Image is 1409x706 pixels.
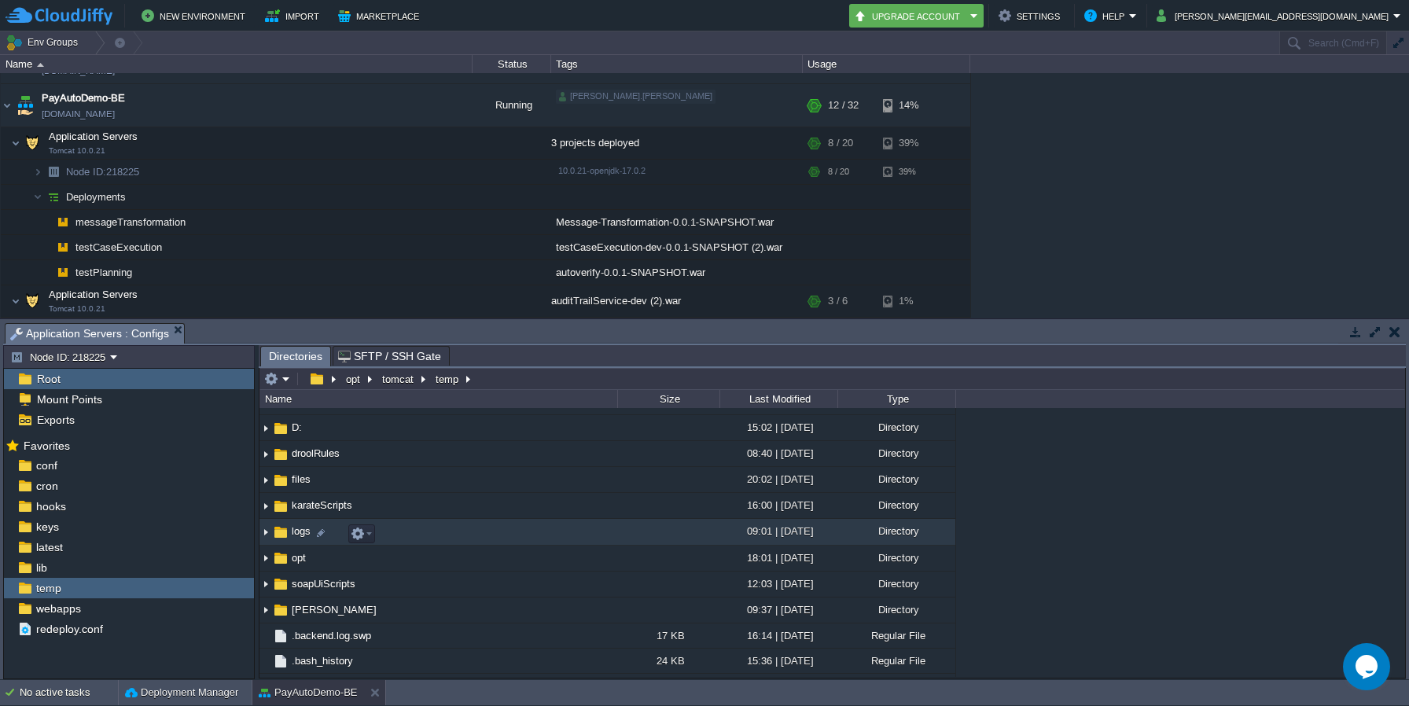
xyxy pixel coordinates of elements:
[804,55,969,73] div: Usage
[42,210,52,234] img: AMDAwAAAACH5BAEAAAAALAAAAAABAAEAAAICRAEAOw==
[380,372,418,386] button: tomcat
[42,106,115,122] a: [DOMAIN_NAME]
[338,6,424,25] button: Marketplace
[33,499,68,513] a: hooks
[33,185,42,209] img: AMDAwAAAACH5BAEAAAAALAAAAAABAAEAAAICRAEAOw==
[42,235,52,259] img: AMDAwAAAACH5BAEAAAAALAAAAAABAAEAAAICRAEAOw==
[33,458,60,473] span: conf
[272,524,289,541] img: AMDAwAAAACH5BAEAAAAALAAAAAABAAEAAAICRAEAOw==
[34,413,77,427] span: Exports
[52,235,74,259] img: AMDAwAAAACH5BAEAAAAALAAAAAABAAEAAAICRAEAOw==
[433,372,462,386] button: temp
[33,561,50,575] a: lib
[20,439,72,453] span: Favorites
[719,598,837,622] div: 09:37 | [DATE]
[2,55,472,73] div: Name
[719,546,837,570] div: 18:01 | [DATE]
[33,540,65,554] span: latest
[11,127,20,159] img: AMDAwAAAACH5BAEAAAAALAAAAAABAAEAAAICRAEAOw==
[33,622,105,636] span: redeploy.conf
[289,473,313,486] a: files
[64,165,142,178] span: 218225
[272,498,289,515] img: AMDAwAAAACH5BAEAAAAALAAAAAABAAEAAAICRAEAOw==
[289,654,355,667] a: .bash_history
[34,392,105,406] a: Mount Points
[837,546,955,570] div: Directory
[42,160,64,184] img: AMDAwAAAACH5BAEAAAAALAAAAAABAAEAAAICRAEAOw==
[6,31,83,53] button: Env Groups
[272,575,289,593] img: AMDAwAAAACH5BAEAAAAALAAAAAABAAEAAAICRAEAOw==
[719,441,837,465] div: 08:40 | [DATE]
[42,90,125,106] a: PayAutoDemo-BE
[272,601,289,619] img: AMDAwAAAACH5BAEAAAAALAAAAAABAAEAAAICRAEAOw==
[551,285,803,317] div: auditTrailService-dev (2).war
[272,627,289,645] img: AMDAwAAAACH5BAEAAAAALAAAAAABAAEAAAICRAEAOw==
[289,629,373,642] span: .backend.log.swp
[10,324,169,344] span: Application Servers : Configs
[74,215,188,229] a: messageTransformation
[289,498,355,512] a: karateScripts
[551,127,803,159] div: 3 projects deployed
[64,190,128,204] a: Deployments
[259,416,272,440] img: AMDAwAAAACH5BAEAAAAALAAAAAABAAEAAAICRAEAOw==
[20,680,118,705] div: No active tasks
[619,390,719,408] div: Size
[289,524,313,538] a: logs
[289,551,308,564] a: opt
[719,572,837,596] div: 12:03 | [DATE]
[42,185,64,209] img: AMDAwAAAACH5BAEAAAAALAAAAAABAAEAAAICRAEAOw==
[828,84,859,127] div: 12 / 32
[47,130,140,143] span: Application Servers
[551,260,803,285] div: autoverify-0.0.1-SNAPSHOT.war
[289,577,358,590] a: soapUiScripts
[837,467,955,491] div: Directory
[259,685,358,700] button: PayAutoDemo-BE
[719,519,837,543] div: 09:01 | [DATE]
[272,420,289,437] img: AMDAwAAAACH5BAEAAAAALAAAAAABAAEAAAICRAEAOw==
[837,572,955,596] div: Directory
[551,210,803,234] div: Message-Transformation-0.0.1-SNAPSHOT.war
[828,160,849,184] div: 8 / 20
[719,674,837,698] div: 10:51 | [DATE]
[259,546,272,571] img: AMDAwAAAACH5BAEAAAAALAAAAAABAAEAAAICRAEAOw==
[556,90,716,104] div: [PERSON_NAME].[PERSON_NAME]
[883,84,934,127] div: 14%
[33,479,61,493] a: cron
[837,674,955,698] div: Regular File
[617,623,719,648] div: 17 KB
[42,260,52,285] img: AMDAwAAAACH5BAEAAAAALAAAAAABAAEAAAICRAEAOw==
[473,84,551,127] div: Running
[259,494,272,518] img: AMDAwAAAACH5BAEAAAAALAAAAAABAAEAAAICRAEAOw==
[66,166,106,178] span: Node ID:
[74,266,134,279] a: testPlanning
[6,6,112,26] img: CloudJiffy
[259,674,272,698] img: AMDAwAAAACH5BAEAAAAALAAAAAABAAEAAAICRAEAOw==
[265,6,324,25] button: Import
[1,84,13,127] img: AMDAwAAAACH5BAEAAAAALAAAAAABAAEAAAICRAEAOw==
[828,127,853,159] div: 8 / 20
[289,603,379,616] a: [PERSON_NAME]
[837,441,955,465] div: Directory
[259,649,272,673] img: AMDAwAAAACH5BAEAAAAALAAAAAABAAEAAAICRAEAOw==
[11,285,20,317] img: AMDAwAAAACH5BAEAAAAALAAAAAABAAEAAAICRAEAOw==
[837,598,955,622] div: Directory
[338,347,441,366] span: SFTP / SSH Gate
[33,160,42,184] img: AMDAwAAAACH5BAEAAAAALAAAAAABAAEAAAICRAEAOw==
[259,368,1405,390] input: Click to enter the path
[617,674,719,698] div: 2 KB
[272,446,289,463] img: AMDAwAAAACH5BAEAAAAALAAAAAABAAEAAAICRAEAOw==
[74,241,164,254] span: testCaseExecution
[37,63,44,67] img: AMDAwAAAACH5BAEAAAAALAAAAAABAAEAAAICRAEAOw==
[837,649,955,673] div: Regular File
[289,421,304,434] span: D:
[33,601,83,616] a: webapps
